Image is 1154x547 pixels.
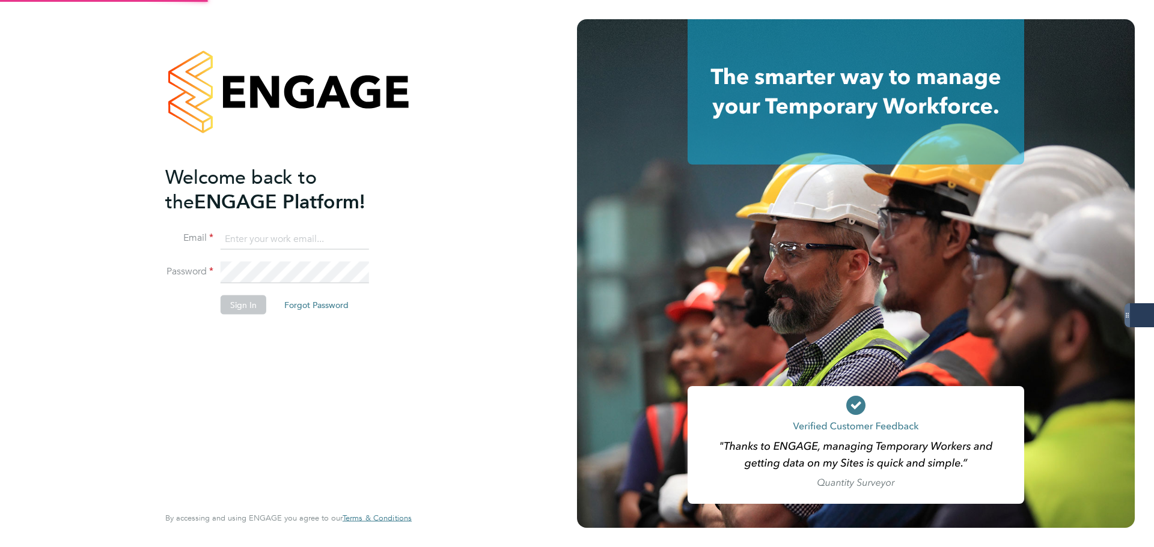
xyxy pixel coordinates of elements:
button: Sign In [221,295,266,315]
span: By accessing and using ENGAGE you agree to our [165,513,412,523]
h2: ENGAGE Platform! [165,165,400,214]
button: Forgot Password [275,295,358,315]
label: Email [165,232,213,244]
span: Terms & Conditions [343,513,412,523]
span: Welcome back to the [165,165,317,213]
a: Terms & Conditions [343,513,412,523]
input: Enter your work email... [221,228,369,250]
label: Password [165,265,213,278]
